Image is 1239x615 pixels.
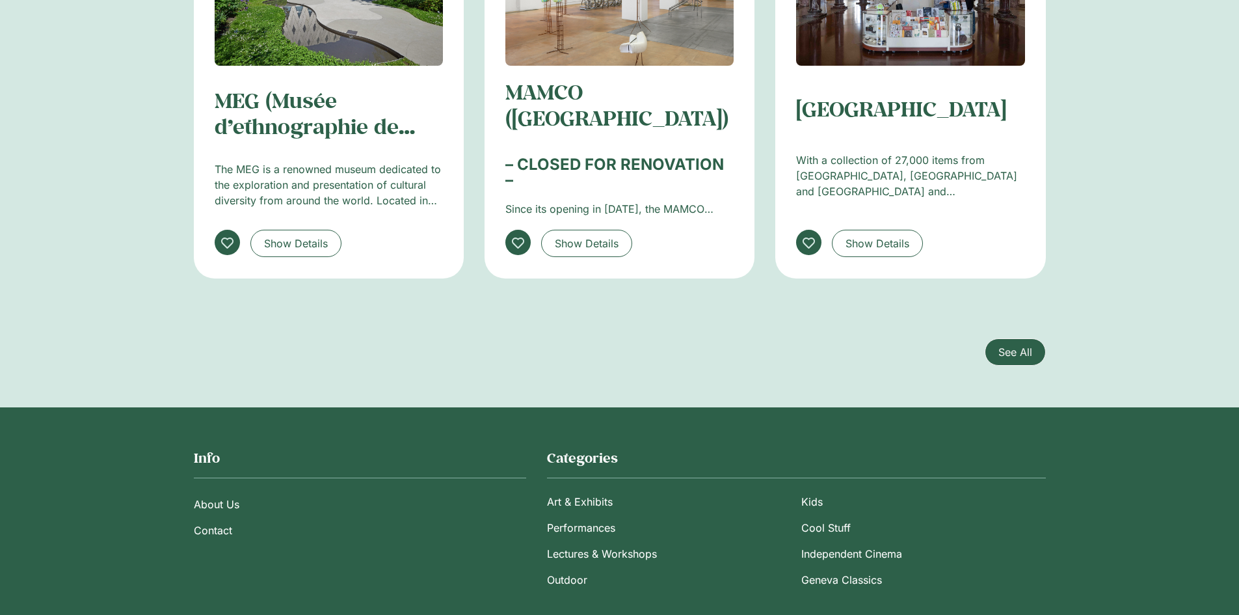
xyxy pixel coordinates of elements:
h2: – CLOSED FOR RENOVATION – [505,157,734,188]
a: Lectures & Workshops [547,541,791,567]
p: Since its opening in [DATE], the MAMCO Geneva (Musée d’art moderne et contemporain) has staged 45... [505,201,734,217]
a: Geneva Classics [801,567,1045,593]
span: Show Details [555,236,619,251]
a: Cool Stuff [801,515,1045,541]
a: Independent Cinema [801,541,1045,567]
a: Outdoor [547,567,791,593]
a: Show Details [832,230,923,257]
p: The MEG is a renowned museum dedicated to the exploration and presentation of cultural diversity ... [215,161,443,208]
a: See All [985,338,1046,366]
a: MEG (Musée d’ethnographie de [GEOGRAPHIC_DATA]) [215,87,431,167]
nav: Menu [194,491,526,543]
a: MAMCO ([GEOGRAPHIC_DATA]) [505,78,728,131]
span: Show Details [264,236,328,251]
h2: Categories [547,449,1046,467]
span: Show Details [846,236,909,251]
a: Art & Exhibits [547,489,791,515]
p: With a collection of 27,000 items from [GEOGRAPHIC_DATA], [GEOGRAPHIC_DATA] and [GEOGRAPHIC_DATA]... [796,152,1024,199]
span: See All [998,344,1032,360]
a: Show Details [250,230,341,257]
nav: Menu [547,489,1046,593]
a: About Us [194,491,526,517]
h2: Info [194,449,526,467]
a: Kids [801,489,1045,515]
a: Show Details [541,230,632,257]
a: Contact [194,517,526,543]
a: [GEOGRAPHIC_DATA] [796,95,1006,122]
a: Performances [547,515,791,541]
